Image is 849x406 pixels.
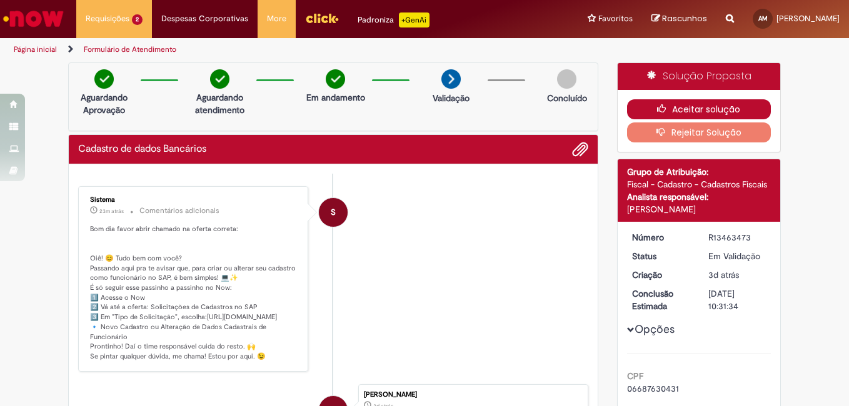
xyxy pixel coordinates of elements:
a: Página inicial [14,44,57,54]
div: [PERSON_NAME] [364,391,581,399]
button: Adicionar anexos [572,141,588,157]
div: Grupo de Atribuição: [627,166,771,178]
a: Formulário de Atendimento [84,44,176,54]
img: click_logo_yellow_360x200.png [305,9,339,27]
dt: Status [623,250,700,262]
a: Rascunhos [651,13,707,25]
div: Padroniza [358,12,430,27]
img: check-circle-green.png [94,69,114,89]
span: 23m atrás [99,207,124,215]
small: Comentários adicionais [139,205,219,216]
button: Aceitar solução [627,99,771,119]
span: AM [758,14,768,22]
div: [PERSON_NAME] [627,203,771,215]
div: Em Validação [708,250,766,262]
div: Solução Proposta [618,63,781,90]
img: check-circle-green.png [326,69,345,89]
span: S [331,197,336,227]
div: Fiscal - Cadastro - Cadastros Fiscais [627,178,771,191]
span: Despesas Corporativas [161,12,248,25]
button: Rejeitar Solução [627,122,771,142]
span: 06687630431 [627,383,679,394]
div: Sistema [90,196,298,204]
div: 29/08/2025 16:31:31 [708,269,766,281]
time: 01/09/2025 09:48:17 [99,207,124,215]
dt: Conclusão Estimada [623,287,700,312]
p: Concluído [547,92,587,104]
span: Rascunhos [662,12,707,24]
p: Validação [433,92,470,104]
span: Favoritos [598,12,633,25]
h2: Cadastro de dados Bancários Histórico de tíquete [78,144,206,155]
img: img-circle-grey.png [557,69,576,89]
span: [PERSON_NAME] [776,13,840,24]
span: Requisições [86,12,129,25]
dt: Número [623,231,700,244]
span: 3d atrás [708,269,739,280]
span: More [267,12,286,25]
dt: Criação [623,269,700,281]
p: Aguardando Aprovação [74,91,134,116]
p: Bom dia favor abrir chamado na oferta correta: Oiê! 😊 Tudo bem com você? Passando aqui pra te avi... [90,224,298,362]
p: Em andamento [306,91,365,104]
time: 29/08/2025 16:31:31 [708,269,739,280]
ul: Trilhas de página [9,38,556,61]
div: System [319,198,348,227]
p: Aguardando atendimento [189,91,250,116]
img: check-circle-green.png [210,69,229,89]
div: R13463473 [708,231,766,244]
div: [DATE] 10:31:34 [708,287,766,312]
img: ServiceNow [1,6,66,31]
img: arrow-next.png [441,69,461,89]
span: 2 [132,14,143,25]
b: CPF [627,370,643,382]
p: +GenAi [399,12,430,27]
div: Analista responsável: [627,191,771,203]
